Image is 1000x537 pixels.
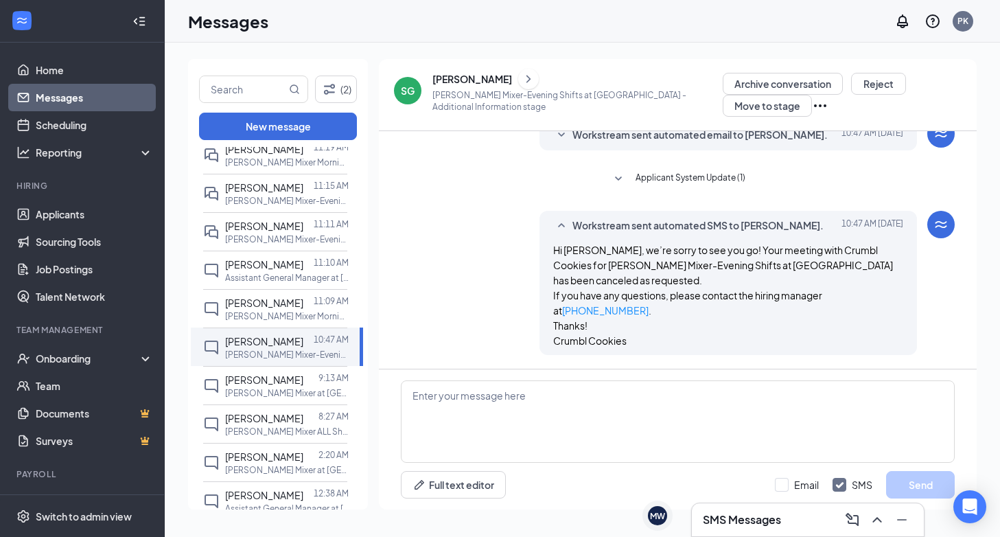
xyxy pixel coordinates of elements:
[933,216,949,233] svg: WorkstreamLogo
[16,352,30,365] svg: UserCheck
[957,15,968,27] div: PK
[314,295,349,307] p: 11:09 AM
[36,427,153,455] a: SurveysCrown
[203,185,220,202] svg: DoubleChat
[522,71,535,87] svg: ChevronRight
[203,416,220,433] svg: ChatInactive
[933,126,949,142] svg: WorkstreamLogo
[16,468,150,480] div: Payroll
[314,257,349,268] p: 11:10 AM
[203,378,220,394] svg: ChatInactive
[553,244,893,347] span: Hi [PERSON_NAME], we’re sorry to see you go! Your meeting with Crumbl Cookies for [PERSON_NAME] M...
[314,180,349,192] p: 11:15 AM
[841,509,863,531] button: ComposeMessage
[225,503,349,514] p: Assistant General Manager at [GEOGRAPHIC_DATA]
[16,146,30,159] svg: Analysis
[315,76,357,103] button: Filter (2)
[866,509,888,531] button: ChevronUp
[36,201,153,228] a: Applicants
[199,113,357,140] button: New message
[36,400,153,427] a: DocumentsCrown
[401,471,506,499] button: Full text editorPen
[225,464,349,476] p: [PERSON_NAME] Mixer at [GEOGRAPHIC_DATA]
[225,489,303,501] span: [PERSON_NAME]
[314,488,349,499] p: 12:38 AM
[318,372,349,384] p: 9:13 AM
[36,111,153,139] a: Scheduling
[841,127,903,144] span: [DATE] 10:47 AM
[225,258,303,271] span: [PERSON_NAME]
[225,297,303,309] span: [PERSON_NAME]
[723,73,843,95] button: Archive conversation
[841,218,903,234] span: [DATE] 10:47 AM
[16,324,150,336] div: Team Management
[203,339,220,356] svg: ChatInactive
[16,510,30,523] svg: Settings
[723,95,812,117] button: Move to stage
[36,510,132,523] div: Switch to admin view
[553,127,570,144] svg: SmallChevronDown
[891,509,913,531] button: Minimize
[953,490,986,523] div: Open Intercom Messenger
[132,14,146,28] svg: Collapse
[225,310,349,322] p: [PERSON_NAME] Mixer Morning/Day shifts at [GEOGRAPHIC_DATA]
[15,14,29,27] svg: WorkstreamLogo
[572,218,824,234] span: Workstream sent automated SMS to [PERSON_NAME].
[225,181,303,194] span: [PERSON_NAME]
[518,69,539,89] button: ChevronRight
[314,334,349,345] p: 10:47 AM
[203,455,220,471] svg: ChatInactive
[36,228,153,255] a: Sourcing Tools
[225,143,303,155] span: [PERSON_NAME]
[225,412,303,424] span: [PERSON_NAME]
[188,10,268,33] h1: Messages
[572,127,828,144] span: Workstream sent automated email to [PERSON_NAME].
[203,147,220,163] svg: DoubleChat
[432,89,723,113] p: [PERSON_NAME] Mixer-Evening Shifts at [GEOGRAPHIC_DATA] - Additional Information stage
[812,98,828,114] svg: Ellipses
[225,195,349,207] p: [PERSON_NAME] Mixer-Evening Shifts at [GEOGRAPHIC_DATA]
[36,283,153,310] a: Talent Network
[703,512,781,527] h3: SMS Messages
[553,218,570,234] svg: SmallChevronUp
[36,489,153,516] a: PayrollCrown
[886,471,955,499] button: Send
[225,272,349,284] p: Assistant General Manager at [GEOGRAPHIC_DATA]
[610,171,627,187] svg: SmallChevronDown
[636,171,745,187] span: Applicant System Update (1)
[314,141,349,153] p: 11:19 AM
[203,262,220,279] svg: ChatInactive
[203,301,220,317] svg: ChatInactive
[36,56,153,84] a: Home
[894,13,911,30] svg: Notifications
[36,84,153,111] a: Messages
[318,449,349,461] p: 2:20 AM
[203,493,220,510] svg: ChatInactive
[225,426,349,437] p: [PERSON_NAME] Mixer ALL Shifts at [GEOGRAPHIC_DATA]
[851,73,906,95] button: Reject
[36,372,153,400] a: Team
[16,180,150,192] div: Hiring
[225,335,303,347] span: [PERSON_NAME]
[412,478,426,492] svg: Pen
[318,411,349,422] p: 8:27 AM
[844,512,861,528] svg: ComposeMessage
[225,349,349,361] p: [PERSON_NAME] Mixer-Evening Shifts at [GEOGRAPHIC_DATA]
[562,304,649,317] a: [PHONE_NUMBER]
[225,220,303,232] span: [PERSON_NAME]
[401,84,415,98] div: SG
[36,352,141,365] div: Onboarding
[869,512,885,528] svg: ChevronUp
[225,450,303,463] span: [PERSON_NAME]
[894,512,910,528] svg: Minimize
[203,224,220,240] svg: DoubleChat
[225,387,349,399] p: [PERSON_NAME] Mixer at [GEOGRAPHIC_DATA]
[225,157,349,168] p: [PERSON_NAME] Mixer Morning/Day Shifts at [GEOGRAPHIC_DATA]
[925,13,941,30] svg: QuestionInfo
[36,146,154,159] div: Reporting
[610,171,745,187] button: SmallChevronDownApplicant System Update (1)
[321,81,338,98] svg: Filter
[225,374,303,386] span: [PERSON_NAME]
[36,255,153,283] a: Job Postings
[314,218,349,230] p: 11:11 AM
